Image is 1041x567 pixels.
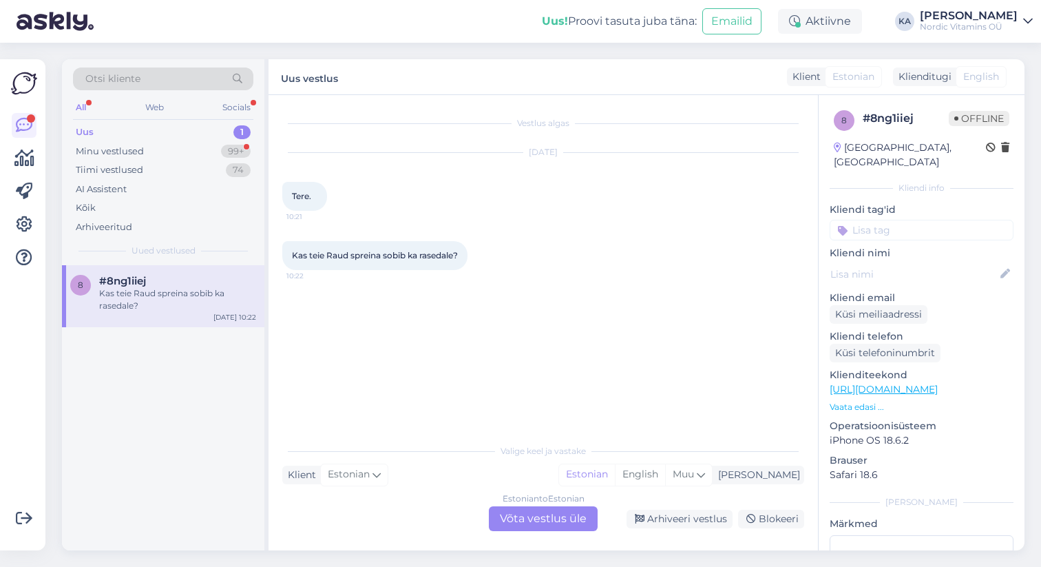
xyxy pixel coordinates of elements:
button: Emailid [702,8,761,34]
p: Kliendi email [830,291,1013,305]
div: [DATE] [282,146,804,158]
div: 99+ [221,145,251,158]
div: [PERSON_NAME] [920,10,1018,21]
div: Estonian to Estonian [503,493,585,505]
b: Uus! [542,14,568,28]
div: [PERSON_NAME] [713,468,800,482]
a: [URL][DOMAIN_NAME] [830,383,938,395]
span: 10:22 [286,271,338,281]
div: Kliendi info [830,182,1013,194]
div: [PERSON_NAME] [830,496,1013,508]
span: Kas teie Raud spreina sobib ka rasedale? [292,250,458,260]
div: Nordic Vitamins OÜ [920,21,1018,32]
img: Askly Logo [11,70,37,96]
div: Kõik [76,201,96,215]
span: Estonian [832,70,874,84]
p: Kliendi telefon [830,329,1013,344]
div: Aktiivne [778,9,862,34]
span: Tere. [292,191,311,201]
span: #8ng1iiej [99,275,146,287]
div: 1 [233,125,251,139]
label: Uus vestlus [281,68,338,86]
div: Socials [220,99,253,116]
span: Offline [949,111,1009,126]
div: Blokeeri [738,510,804,528]
p: Kliendi tag'id [830,203,1013,217]
div: Klient [787,70,821,84]
p: Klienditeekond [830,368,1013,382]
span: 8 [78,280,83,290]
div: Kas teie Raud spreina sobib ka rasedale? [99,287,256,312]
div: AI Assistent [76,183,127,196]
div: Võta vestlus üle [489,506,598,531]
div: Uus [76,125,94,139]
div: All [73,99,89,116]
p: Safari 18.6 [830,468,1013,482]
div: Tiimi vestlused [76,163,143,177]
span: Estonian [328,467,370,482]
span: English [963,70,999,84]
p: Vaata edasi ... [830,401,1013,413]
span: Muu [673,468,694,480]
input: Lisa nimi [830,267,998,282]
div: English [615,464,665,485]
input: Lisa tag [830,220,1013,240]
div: # 8ng1iiej [863,110,949,127]
div: Klient [282,468,316,482]
p: Brauser [830,453,1013,468]
div: Proovi tasuta juba täna: [542,13,697,30]
a: [PERSON_NAME]Nordic Vitamins OÜ [920,10,1033,32]
div: Küsi meiliaadressi [830,305,927,324]
div: Web [143,99,167,116]
div: Valige keel ja vastake [282,445,804,457]
span: Otsi kliente [85,72,140,86]
span: Uued vestlused [132,245,196,257]
div: [DATE] 10:22 [213,312,256,322]
div: Klienditugi [893,70,951,84]
p: Märkmed [830,517,1013,531]
p: iPhone OS 18.6.2 [830,433,1013,448]
div: Minu vestlused [76,145,144,158]
span: 8 [841,115,847,125]
div: 74 [226,163,251,177]
div: [GEOGRAPHIC_DATA], [GEOGRAPHIC_DATA] [834,141,986,169]
p: Operatsioonisüsteem [830,419,1013,433]
div: Arhiveeritud [76,220,132,234]
div: Arhiveeri vestlus [627,510,733,528]
div: KA [895,12,914,31]
div: Vestlus algas [282,117,804,130]
span: 10:21 [286,212,338,222]
div: Estonian [559,464,615,485]
p: Kliendi nimi [830,246,1013,260]
div: Küsi telefoninumbrit [830,344,940,362]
